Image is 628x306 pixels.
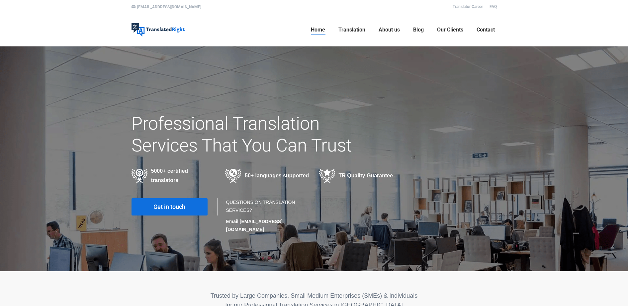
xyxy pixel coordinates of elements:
[377,19,402,40] a: About us
[132,198,208,215] a: Get in touch
[309,19,327,40] a: Home
[475,19,497,40] a: Contact
[226,198,308,233] div: QUESTIONS ON TRANSLATION SERVICES?
[336,19,367,40] a: Translation
[132,166,216,185] div: 5000+ certified translators
[437,27,463,33] span: Our Clients
[379,27,400,33] span: About us
[338,27,365,33] span: Translation
[137,5,201,9] a: [EMAIL_ADDRESS][DOMAIN_NAME]
[132,169,148,183] img: Professional Certified Translators providing translation services in various industries in 50+ la...
[453,4,483,9] a: Translator Career
[225,169,309,183] div: 50+ languages supported
[132,113,372,156] h1: Professional Translation Services That You Can Trust
[490,4,497,9] a: FAQ
[153,204,185,210] span: Get in touch
[413,27,424,33] span: Blog
[435,19,465,40] a: Our Clients
[311,27,325,33] span: Home
[132,23,185,36] img: Translated Right
[411,19,426,40] a: Blog
[226,219,283,232] strong: Email [EMAIL_ADDRESS][DOMAIN_NAME]
[319,169,403,183] div: TR Quality Guarantee
[477,27,495,33] span: Contact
